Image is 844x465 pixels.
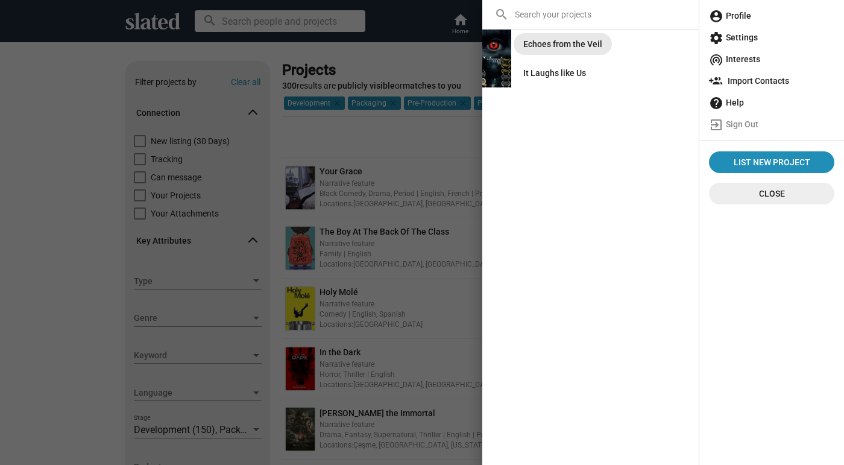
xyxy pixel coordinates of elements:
[704,27,839,48] a: Settings
[714,151,830,173] span: List New Project
[709,96,723,110] mat-icon: help
[709,48,834,70] span: Interests
[704,70,839,92] a: Import Contacts
[482,59,511,87] img: It Laughs like Us
[709,27,834,48] span: Settings
[709,151,834,173] a: List New Project
[709,92,834,113] span: Help
[709,52,723,67] mat-icon: wifi_tethering
[494,7,509,22] mat-icon: search
[719,183,825,204] span: Close
[523,33,602,55] div: Echoes from the Veil
[704,92,839,113] a: Help
[482,30,511,59] img: Echoes from the Veil
[709,118,723,132] mat-icon: exit_to_app
[523,62,586,84] div: It Laughs like Us
[709,70,834,92] span: Import Contacts
[709,9,723,24] mat-icon: account_circle
[709,183,834,204] button: Close
[704,113,839,135] a: Sign Out
[704,48,839,70] a: Interests
[709,113,834,135] span: Sign Out
[704,5,839,27] a: Profile
[514,33,612,55] a: Echoes from the Veil
[709,5,834,27] span: Profile
[709,31,723,45] mat-icon: settings
[514,62,596,84] a: It Laughs like Us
